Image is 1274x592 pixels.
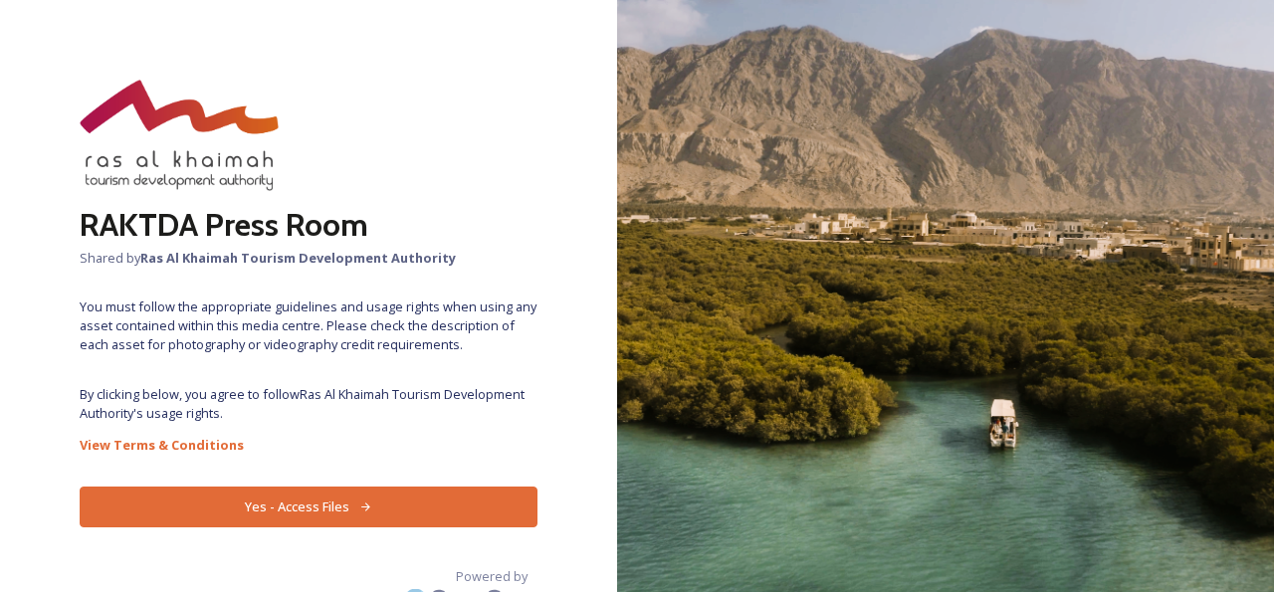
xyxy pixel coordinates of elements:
[80,385,537,423] span: By clicking below, you agree to follow Ras Al Khaimah Tourism Development Authority 's usage rights.
[80,487,537,527] button: Yes - Access Files
[456,567,528,586] span: Powered by
[80,433,537,457] a: View Terms & Conditions
[140,249,456,267] strong: Ras Al Khaimah Tourism Development Authority
[80,201,537,249] h2: RAKTDA Press Room
[80,249,537,268] span: Shared by
[80,436,244,454] strong: View Terms & Conditions
[80,80,279,191] img: raktda_eng_new-stacked-logo_rgb.png
[80,297,537,355] span: You must follow the appropriate guidelines and usage rights when using any asset contained within...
